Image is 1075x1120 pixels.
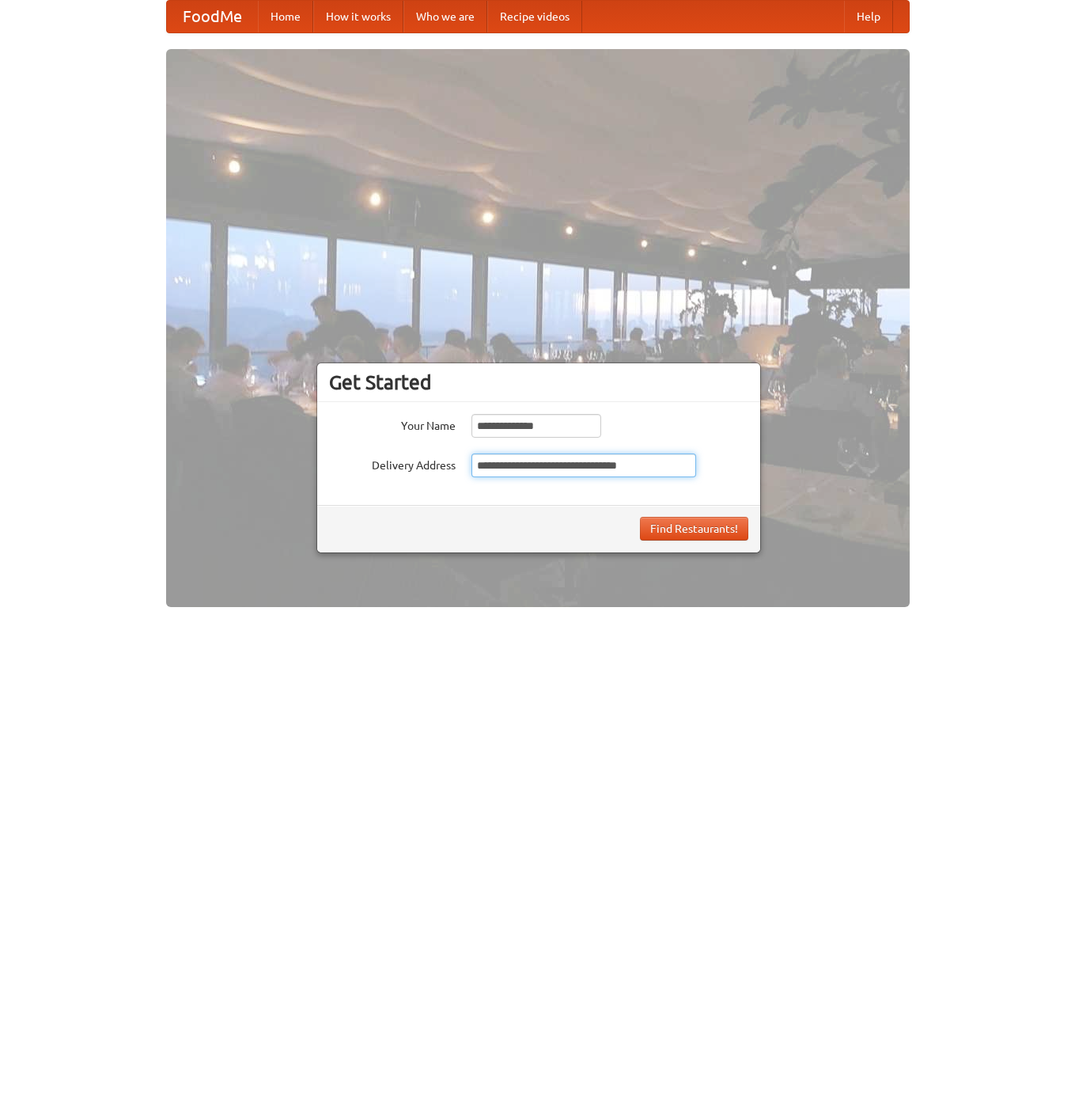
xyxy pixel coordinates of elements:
h3: Get Started [329,370,748,394]
label: Delivery Address [329,454,456,473]
a: Who we are [403,1,487,32]
a: Help [844,1,893,32]
button: Find Restaurants! [640,517,748,541]
a: FoodMe [167,1,258,32]
a: Home [258,1,313,32]
a: Recipe videos [487,1,582,32]
a: How it works [313,1,403,32]
label: Your Name [329,414,456,434]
